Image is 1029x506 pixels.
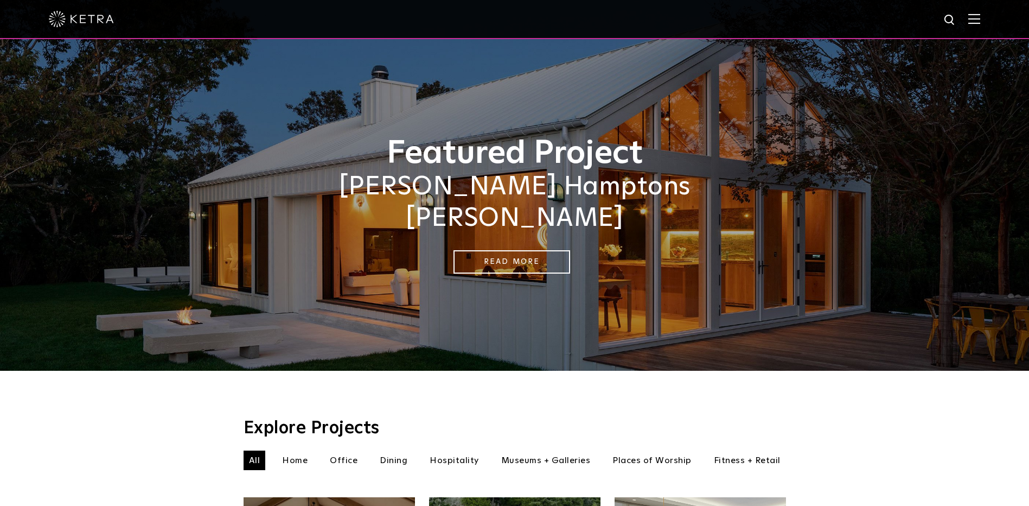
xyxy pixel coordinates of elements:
li: All [244,451,266,470]
a: Read More [453,250,570,274]
li: Museums + Galleries [496,451,596,470]
li: Dining [374,451,413,470]
li: Home [277,451,313,470]
img: search icon [943,14,957,27]
img: Hamburger%20Nav.svg [968,14,980,24]
h1: Featured Project [244,136,786,172]
h2: [PERSON_NAME] Hamptons [PERSON_NAME] [244,172,786,234]
h3: Explore Projects [244,420,786,437]
li: Fitness + Retail [708,451,786,470]
li: Places of Worship [607,451,697,470]
li: Hospitality [424,451,484,470]
img: ketra-logo-2019-white [49,11,114,27]
li: Office [324,451,363,470]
